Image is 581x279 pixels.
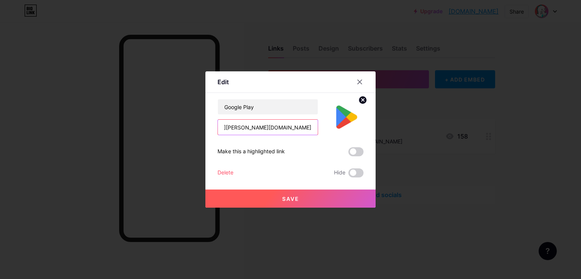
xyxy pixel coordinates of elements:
div: Edit [217,77,229,86]
div: Make this a highlighted link [217,147,285,156]
input: URL [218,120,318,135]
span: Save [282,196,299,202]
button: Save [205,190,376,208]
div: Delete [217,168,233,177]
span: Hide [334,168,345,177]
img: link_thumbnail [327,99,364,135]
input: Title [218,99,318,114]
